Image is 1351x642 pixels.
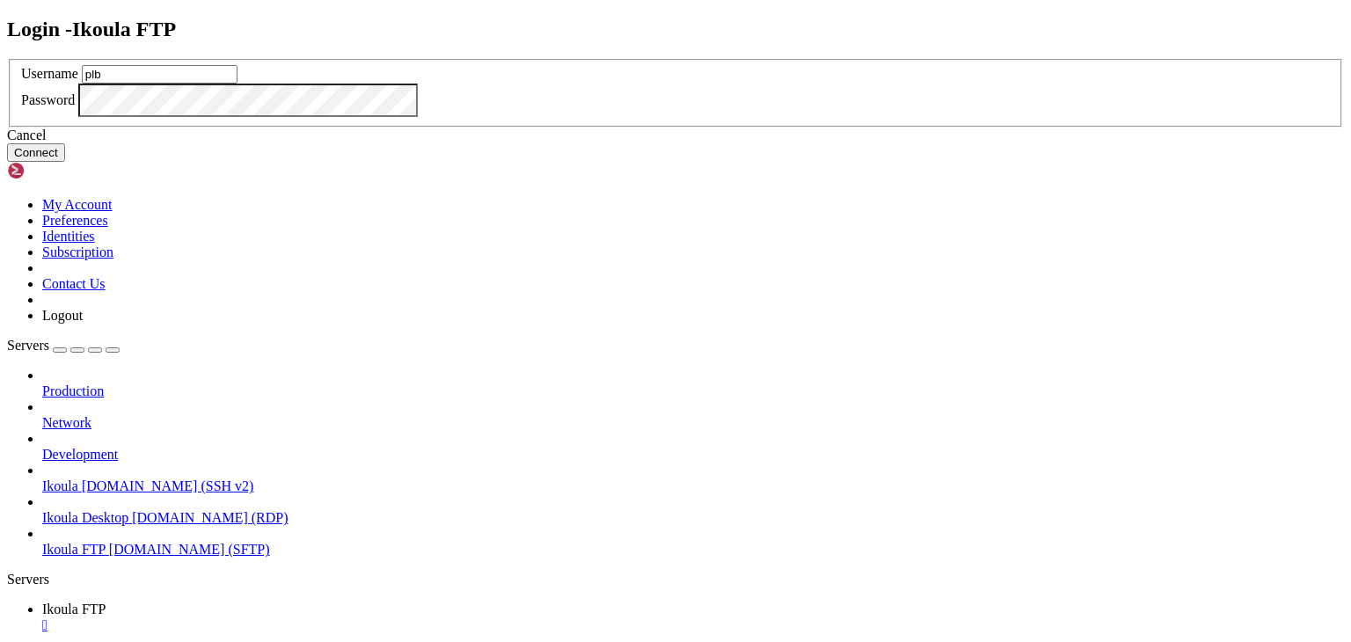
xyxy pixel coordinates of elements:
[42,602,106,616] span: Ikoula FTP
[7,572,1344,587] div: Servers
[7,128,1344,143] div: Cancel
[42,510,128,525] span: Ikoula Desktop
[7,18,1344,41] h2: Login - Ikoula FTP
[7,162,108,179] img: Shellngn
[42,542,106,557] span: Ikoula FTP
[42,494,1344,526] li: Ikoula Desktop [DOMAIN_NAME] (RDP)
[7,338,49,353] span: Servers
[21,92,75,107] label: Password
[42,368,1344,399] li: Production
[42,244,113,259] a: Subscription
[42,617,1344,633] a: 
[42,463,1344,494] li: Ikoula [DOMAIN_NAME] (SSH v2)
[7,143,65,162] button: Connect
[21,66,78,81] label: Username
[42,415,91,430] span: Network
[42,383,104,398] span: Production
[42,542,1344,558] a: Ikoula FTP [DOMAIN_NAME] (SFTP)
[42,213,108,228] a: Preferences
[42,602,1344,633] a: Ikoula FTP
[42,229,95,244] a: Identities
[42,276,106,291] a: Contact Us
[42,447,118,462] span: Development
[42,526,1344,558] li: Ikoula FTP [DOMAIN_NAME] (SFTP)
[82,478,254,493] span: [DOMAIN_NAME] (SSH v2)
[42,447,1344,463] a: Development
[7,338,120,353] a: Servers
[42,431,1344,463] li: Development
[42,478,1344,494] a: Ikoula [DOMAIN_NAME] (SSH v2)
[42,197,113,212] a: My Account
[42,415,1344,431] a: Network
[132,510,288,525] span: [DOMAIN_NAME] (RDP)
[42,308,83,323] a: Logout
[42,478,78,493] span: Ikoula
[109,542,270,557] span: [DOMAIN_NAME] (SFTP)
[42,399,1344,431] li: Network
[42,510,1344,526] a: Ikoula Desktop [DOMAIN_NAME] (RDP)
[42,383,1344,399] a: Production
